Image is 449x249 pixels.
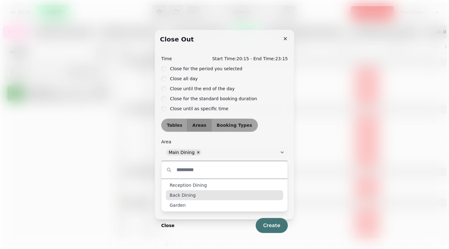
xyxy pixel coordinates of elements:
label: Close until the end of the day [170,85,234,92]
span: Garden [170,202,186,208]
span: Back Dining [170,192,196,198]
p: Start Time: 20:15 - End Time: 23:15 [212,55,288,62]
label: Area [161,138,288,145]
span: Time [161,55,172,62]
button: Create [256,218,288,233]
label: Close for the standard booking duration [170,95,257,102]
h2: Close out [160,35,194,43]
span: Areas [192,123,206,127]
span: Tables [167,123,182,127]
span: Booking Types [217,123,252,127]
span: Reception Dining [170,182,207,188]
span: Create [263,223,280,228]
label: Close until as specific time [170,105,228,112]
button: Tables [162,119,187,131]
label: Close for the period you selected [170,65,242,72]
button: Close [156,222,180,230]
button: Areas [187,119,212,131]
p: Main Dining [169,149,195,156]
span: Close [161,223,175,228]
button: Booking Types [212,119,258,131]
label: Close all day [170,75,198,82]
